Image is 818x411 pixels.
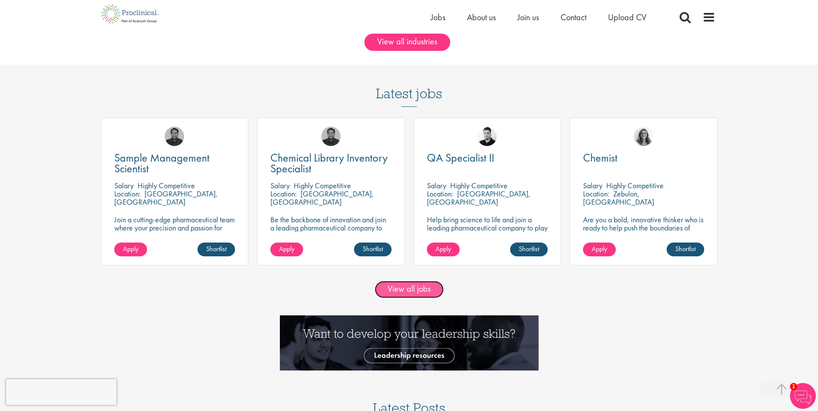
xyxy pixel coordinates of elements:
img: Want to develop your leadership skills? See our Leadership Resources [280,315,539,371]
img: Mike Raletz [321,127,341,146]
img: Anderson Maldonado [477,127,497,146]
a: Shortlist [667,243,704,256]
a: Want to develop your leadership skills? See our Leadership Resources [280,337,539,346]
p: Highly Competitive [138,181,195,190]
a: Chemist [583,153,704,163]
a: About us [467,12,496,23]
p: [GEOGRAPHIC_DATA], [GEOGRAPHIC_DATA] [270,189,374,207]
img: Mike Raletz [165,127,184,146]
span: Salary [270,181,290,190]
a: View all jobs [375,281,444,298]
span: Chemist [583,150,617,165]
span: Apply [592,244,607,253]
span: Location: [270,189,297,199]
p: [GEOGRAPHIC_DATA], [GEOGRAPHIC_DATA] [427,189,530,207]
a: Apply [427,243,460,256]
span: Location: [114,189,141,199]
p: [GEOGRAPHIC_DATA], [GEOGRAPHIC_DATA] [114,189,218,207]
p: Are you a bold, innovative thinker who is ready to help push the boundaries of science and make a... [583,215,704,248]
p: Help bring science to life and join a leading pharmaceutical company to play a key role in delive... [427,215,548,256]
p: Highly Competitive [450,181,508,190]
a: View all industries [364,34,450,51]
a: Apply [114,243,147,256]
span: Sample Management Scientist [114,150,210,176]
a: Shortlist [197,243,235,256]
span: Apply [436,244,451,253]
span: Location: [427,189,453,199]
a: Apply [583,243,616,256]
p: Join a cutting-edge pharmaceutical team where your precision and passion for quality will help sh... [114,215,235,248]
span: Salary [114,181,134,190]
span: Location: [583,189,609,199]
span: Salary [583,181,602,190]
span: QA Specialist II [427,150,494,165]
a: QA Specialist II [427,153,548,163]
img: Chatbot [790,383,816,409]
a: Apply [270,243,303,256]
iframe: reCAPTCHA [6,379,116,405]
a: Chemical Library Inventory Specialist [270,153,392,174]
p: Highly Competitive [294,181,351,190]
h3: Latest jobs [376,65,442,107]
a: Upload CV [608,12,646,23]
p: Be the backbone of innovation and join a leading pharmaceutical company to help keep life-changin... [270,215,392,248]
span: 1 [790,383,797,390]
p: Highly Competitive [606,181,664,190]
a: Contact [561,12,586,23]
span: Chemical Library Inventory Specialist [270,150,388,176]
span: Apply [279,244,295,253]
a: Shortlist [354,243,392,256]
a: Shortlist [510,243,548,256]
img: Jackie Cerchio [634,127,653,146]
a: Sample Management Scientist [114,153,235,174]
span: Apply [123,244,138,253]
a: Jobs [431,12,445,23]
p: Zebulon, [GEOGRAPHIC_DATA] [583,189,654,207]
a: Join us [517,12,539,23]
span: Salary [427,181,446,190]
